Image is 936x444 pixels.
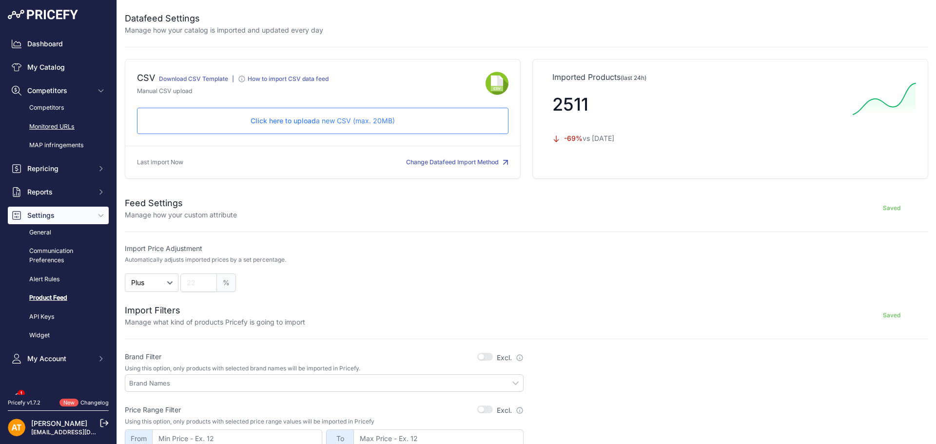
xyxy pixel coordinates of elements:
span: Settings [27,211,91,220]
a: How to import CSV data feed [238,77,329,84]
span: % [217,273,236,292]
a: Widget [8,327,109,344]
p: vs [DATE] [552,134,845,143]
a: Communication Preferences [8,243,109,269]
p: Using this option, only products with selected brand names will be imported in Pricefy. [125,365,524,372]
p: Automatically adjusts imported prices by a set percentage. [125,256,286,264]
div: | [232,75,234,87]
p: Manage how your custom attribute [125,210,237,220]
a: Dashboard [8,35,109,53]
a: My Catalog [8,58,109,76]
div: Pricefy v1.7.2 [8,399,40,407]
div: CSV [137,71,155,87]
a: [PERSON_NAME] [31,419,87,427]
a: Changelog [80,399,109,406]
a: Competitors [8,99,109,116]
h2: Import Filters [125,304,305,317]
a: Alerts [8,389,109,406]
h2: Datafeed Settings [125,12,323,25]
a: General [8,224,109,241]
button: Settings [8,207,109,224]
a: [EMAIL_ADDRESS][DOMAIN_NAME] [31,428,133,436]
p: Last import Now [137,158,183,167]
span: Repricing [27,164,91,174]
span: (last 24h) [621,74,646,81]
a: Download CSV Template [159,75,228,82]
a: Monitored URLs [8,118,109,135]
label: Price Range Filter [125,405,181,415]
input: Brand Names [129,379,523,387]
p: Manage how your catalog is imported and updated every day [125,25,323,35]
input: 22 [180,273,217,292]
label: Import Price Adjustment [125,244,524,253]
label: Brand Filter [125,352,161,362]
button: Saved [855,200,928,216]
p: Imported Products [552,71,908,83]
button: Reports [8,183,109,201]
label: Excl. [497,353,524,363]
h2: Feed Settings [125,196,237,210]
img: Pricefy Logo [8,10,78,19]
span: My Account [27,354,91,364]
a: MAP infringements [8,137,109,154]
span: Reports [27,187,91,197]
span: Competitors [27,86,91,96]
p: Using this option, only products with selected price range values will be imported in Pricefy [125,418,524,425]
span: -69% [564,134,583,142]
a: Product Feed [8,290,109,307]
button: Repricing [8,160,109,177]
button: Saved [855,308,928,323]
span: New [59,399,78,407]
p: Manual CSV upload [137,87,486,96]
button: Change Datafeed Import Method [406,158,508,167]
a: API Keys [8,309,109,326]
nav: Sidebar [8,35,109,444]
span: 2511 [552,94,588,115]
p: a new CSV (max. 20MB) [145,116,500,126]
div: How to import CSV data feed [248,75,329,83]
button: My Account [8,350,109,367]
span: Click here to upload [251,116,316,125]
a: Alert Rules [8,271,109,288]
p: Manage what kind of products Pricefy is going to import [125,317,305,327]
button: Competitors [8,82,109,99]
label: Excl. [497,405,524,415]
